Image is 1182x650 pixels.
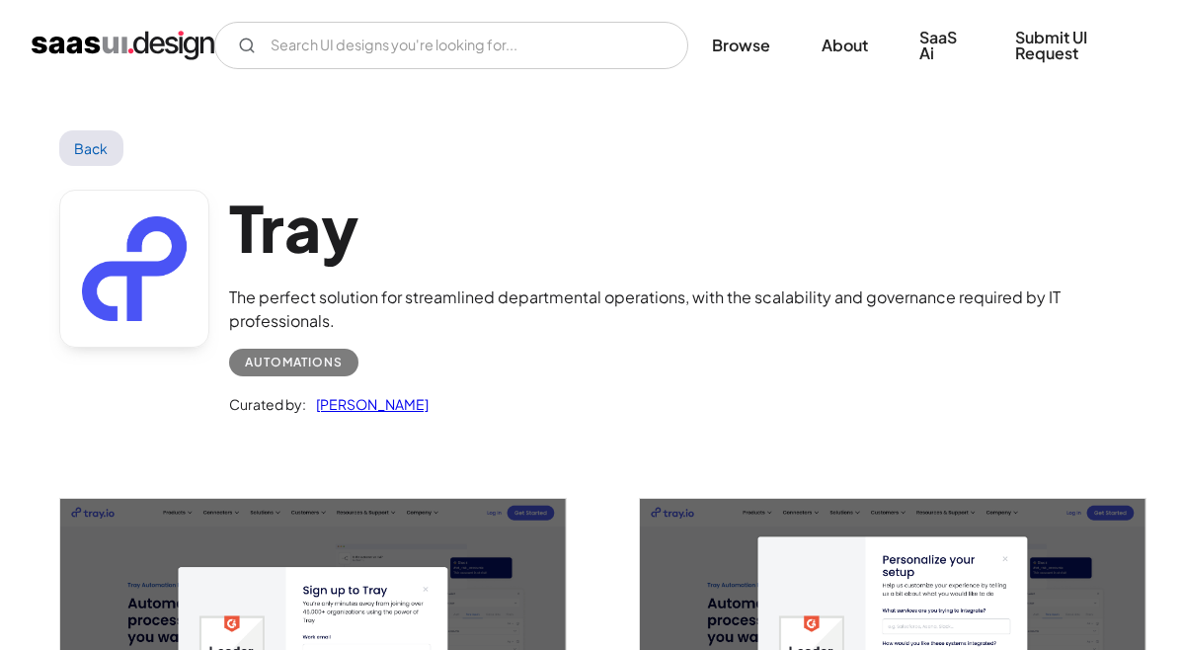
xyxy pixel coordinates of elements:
[214,22,688,69] input: Search UI designs you're looking for...
[991,16,1150,75] a: Submit UI Request
[688,24,794,67] a: Browse
[798,24,892,67] a: About
[229,190,1123,266] h1: Tray
[214,22,688,69] form: Email Form
[896,16,987,75] a: SaaS Ai
[229,285,1123,333] div: The perfect solution for streamlined departmental operations, with the scalability and governance...
[245,351,343,374] div: Automations
[32,30,214,61] a: home
[306,392,429,416] a: [PERSON_NAME]
[59,130,123,166] a: Back
[229,392,306,416] div: Curated by:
